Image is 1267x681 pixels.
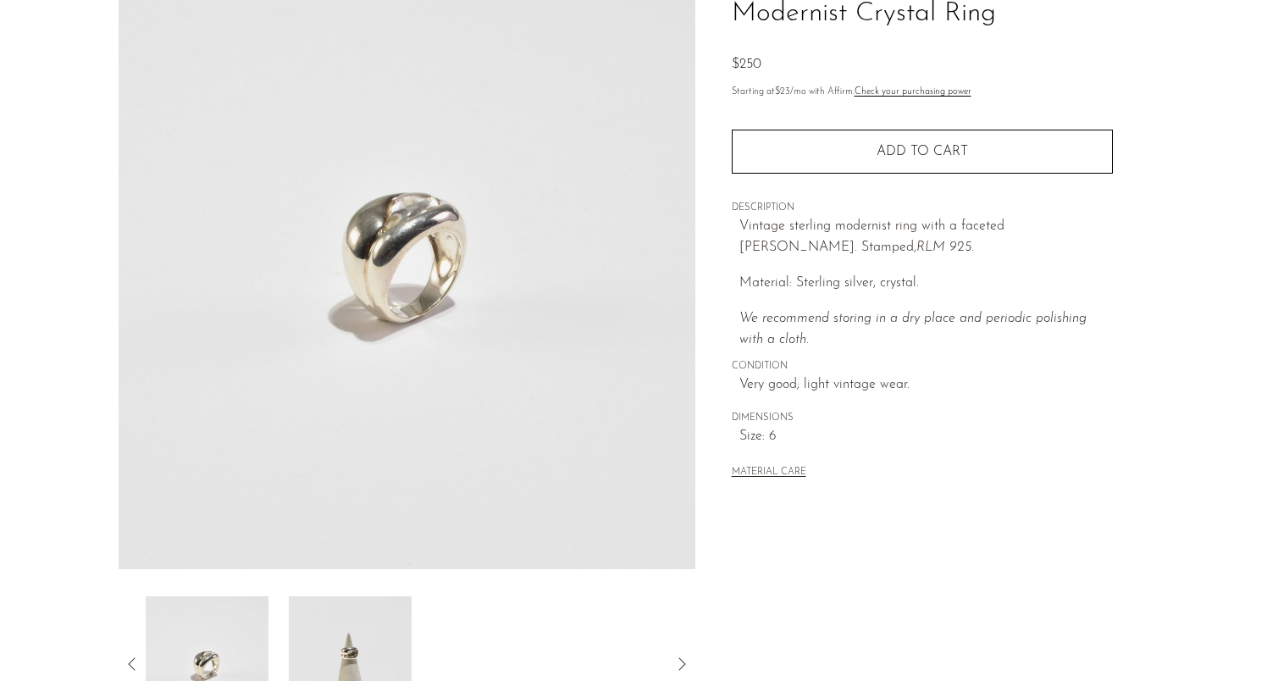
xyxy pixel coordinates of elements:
[739,312,1087,347] i: We recommend storing in a dry place and periodic polishing with a cloth.
[855,87,971,97] a: Check your purchasing power - Learn more about Affirm Financing (opens in modal)
[732,85,1113,100] p: Starting at /mo with Affirm.
[739,216,1113,259] p: Vintage sterling modernist ring with a faceted [PERSON_NAME]. Stamped,
[732,359,1113,374] span: CONDITION
[739,374,1113,396] span: Very good; light vintage wear.
[732,411,1113,426] span: DIMENSIONS
[775,87,790,97] span: $23
[732,130,1113,174] button: Add to cart
[877,145,968,158] span: Add to cart
[732,467,806,479] button: MATERIAL CARE
[732,58,761,71] span: $250
[739,426,1113,448] span: Size: 6
[732,201,1113,216] span: DESCRIPTION
[739,273,1113,295] p: Material: Sterling silver, crystal.
[916,241,974,254] em: RLM 925.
